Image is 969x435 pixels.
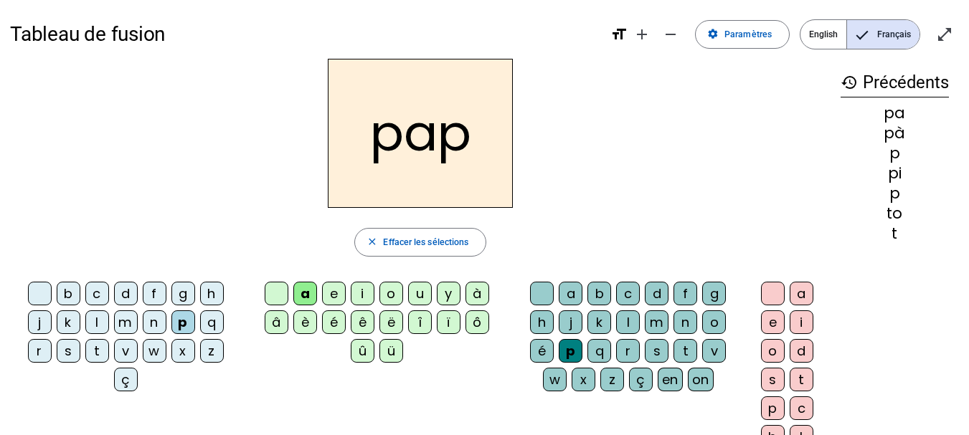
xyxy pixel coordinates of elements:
div: n [673,310,697,334]
div: é [322,310,346,334]
div: é [530,339,554,363]
h2: pap [328,59,513,208]
div: n [143,310,166,334]
div: u [408,282,432,305]
div: k [57,310,80,334]
button: Paramètres [695,20,790,49]
div: k [587,310,611,334]
div: p [841,186,949,201]
div: o [761,339,785,363]
div: pi [841,166,949,181]
div: ü [379,339,403,363]
div: e [761,310,785,334]
div: ç [629,368,653,391]
div: î [408,310,432,334]
div: d [645,282,668,305]
div: ï [437,310,460,334]
mat-icon: format_size [610,26,628,43]
h1: Tableau de fusion [10,14,600,54]
div: g [702,282,726,305]
div: pà [841,125,949,140]
div: q [587,339,611,363]
div: o [702,310,726,334]
div: p [761,396,785,420]
div: p [841,145,949,161]
div: j [559,310,582,334]
mat-icon: settings [707,29,719,40]
div: en [658,368,683,391]
div: f [673,282,697,305]
mat-icon: open_in_full [936,26,953,43]
span: Effacer les sélections [383,235,468,250]
button: Augmenter la taille de la police [628,20,656,49]
div: z [600,368,624,391]
div: ê [351,310,374,334]
div: s [761,368,785,391]
div: ë [379,310,403,334]
div: t [790,368,813,391]
div: ô [465,310,489,334]
div: à [465,282,489,305]
div: s [645,339,668,363]
mat-button-toggle-group: Language selection [800,19,920,49]
div: i [790,310,813,334]
div: w [143,339,166,363]
div: a [790,282,813,305]
div: w [543,368,567,391]
button: Diminuer la taille de la police [656,20,685,49]
div: s [57,339,80,363]
mat-icon: history [841,74,858,91]
div: m [645,310,668,334]
mat-icon: add [633,26,651,43]
div: p [171,310,195,334]
button: Effacer les sélections [354,228,487,257]
div: m [114,310,138,334]
div: i [351,282,374,305]
div: e [322,282,346,305]
div: l [85,310,109,334]
div: q [200,310,224,334]
div: c [790,396,813,420]
div: r [28,339,52,363]
div: c [85,282,109,305]
div: ç [114,368,138,391]
button: Entrer en plein écran [930,20,959,49]
div: y [437,282,460,305]
div: a [293,282,317,305]
div: b [57,282,80,305]
div: a [559,282,582,305]
div: z [200,339,224,363]
div: c [616,282,640,305]
div: p [559,339,582,363]
span: Français [847,20,920,49]
div: t [85,339,109,363]
div: g [171,282,195,305]
div: j [28,310,52,334]
span: English [800,20,846,49]
div: v [702,339,726,363]
mat-icon: close [367,236,378,248]
div: h [530,310,554,334]
div: d [114,282,138,305]
div: b [587,282,611,305]
div: â [265,310,288,334]
div: t [673,339,697,363]
div: t [841,226,949,241]
div: h [200,282,224,305]
div: û [351,339,374,363]
div: to [841,206,949,221]
div: d [790,339,813,363]
div: v [114,339,138,363]
div: on [688,368,714,391]
div: pa [841,105,949,120]
div: l [616,310,640,334]
div: x [572,368,595,391]
div: o [379,282,403,305]
div: r [616,339,640,363]
div: è [293,310,317,334]
span: Paramètres [724,27,772,42]
div: x [171,339,195,363]
h3: Précédents [841,69,949,97]
div: f [143,282,166,305]
mat-icon: remove [662,26,679,43]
